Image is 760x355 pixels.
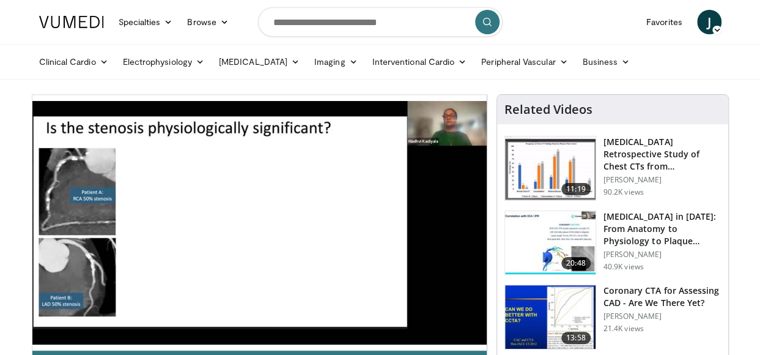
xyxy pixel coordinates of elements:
[603,187,644,197] p: 90.2K views
[365,50,474,74] a: Interventional Cardio
[32,95,487,351] video-js: Video Player
[603,211,721,247] h3: [MEDICAL_DATA] in [DATE]: From Anatomy to Physiology to Plaque Burden and …
[116,50,212,74] a: Electrophysiology
[603,175,721,185] p: [PERSON_NAME]
[258,7,503,37] input: Search topics, interventions
[111,10,180,34] a: Specialties
[212,50,307,74] a: [MEDICAL_DATA]
[504,102,592,117] h4: Related Videos
[561,183,591,195] span: 11:19
[504,285,721,349] a: 13:58 Coronary CTA for Assessing CAD - Are We There Yet? [PERSON_NAME] 21.4K views
[39,16,104,28] img: VuMedi Logo
[505,211,596,275] img: 823da73b-7a00-425d-bb7f-45c8b03b10c3.150x105_q85_crop-smart_upscale.jpg
[697,10,721,34] a: J
[180,10,236,34] a: Browse
[505,285,596,349] img: 34b2b9a4-89e5-4b8c-b553-8a638b61a706.150x105_q85_crop-smart_upscale.jpg
[603,262,644,272] p: 40.9K views
[504,136,721,201] a: 11:19 [MEDICAL_DATA] Retrospective Study of Chest CTs from [GEOGRAPHIC_DATA]: What is the Re… [PE...
[639,10,690,34] a: Favorites
[603,250,721,260] p: [PERSON_NAME]
[32,50,116,74] a: Clinical Cardio
[561,332,591,344] span: 13:58
[561,257,591,269] span: 20:48
[504,211,721,275] a: 20:48 [MEDICAL_DATA] in [DATE]: From Anatomy to Physiology to Plaque Burden and … [PERSON_NAME] 4...
[474,50,575,74] a: Peripheral Vascular
[307,50,365,74] a: Imaging
[603,324,644,334] p: 21.4K views
[575,50,638,74] a: Business
[603,312,721,321] p: [PERSON_NAME]
[505,136,596,200] img: c2eb46a3-50d3-446d-a553-a9f8510c7760.150x105_q85_crop-smart_upscale.jpg
[603,136,721,173] h3: [MEDICAL_DATA] Retrospective Study of Chest CTs from [GEOGRAPHIC_DATA]: What is the Re…
[603,285,721,309] h3: Coronary CTA for Assessing CAD - Are We There Yet?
